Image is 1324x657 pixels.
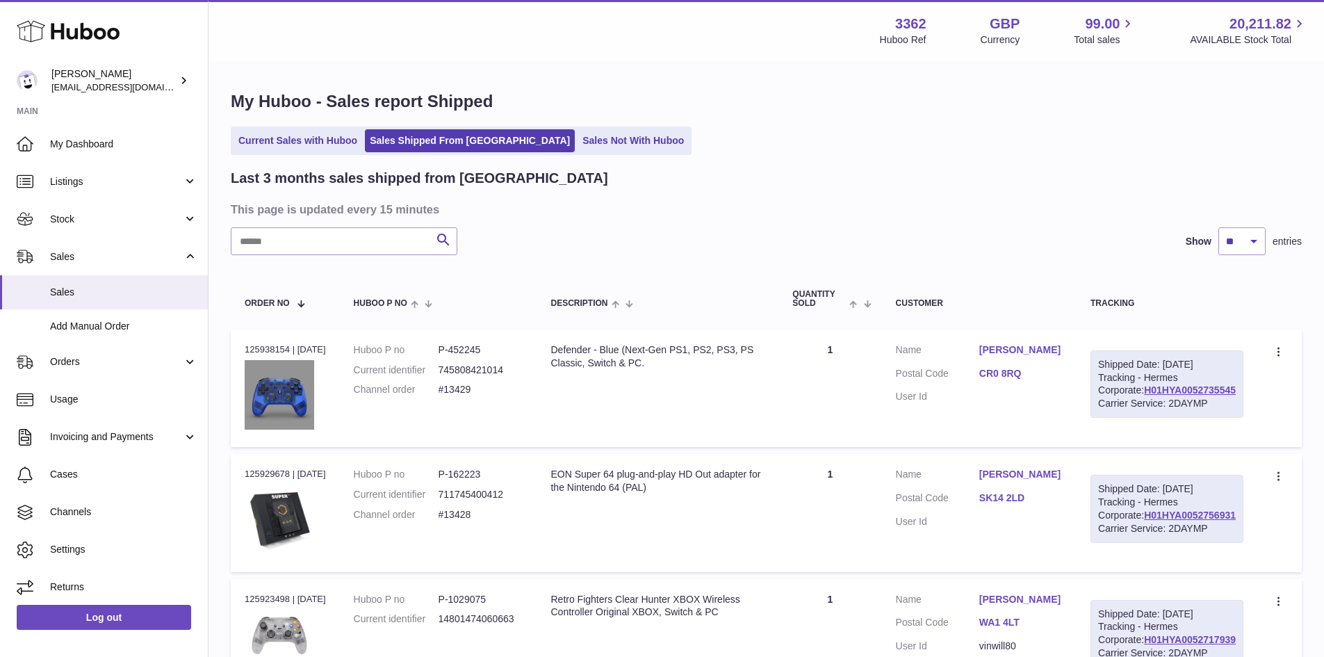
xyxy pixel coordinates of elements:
[51,81,204,92] span: [EMAIL_ADDRESS][DOMAIN_NAME]
[50,250,183,263] span: Sales
[245,593,326,606] div: 125923498 | [DATE]
[231,90,1302,113] h1: My Huboo - Sales report Shipped
[979,593,1063,606] a: [PERSON_NAME]
[792,290,846,308] span: Quantity Sold
[365,129,575,152] a: Sales Shipped From [GEOGRAPHIC_DATA]
[778,330,881,447] td: 1
[1229,15,1291,33] span: 20,211.82
[50,543,197,556] span: Settings
[896,390,979,403] dt: User Id
[439,488,523,501] dd: 711745400412
[1098,522,1236,535] div: Carrier Service: 2DAYMP
[234,129,362,152] a: Current Sales with Huboo
[439,343,523,357] dd: P-452245
[50,393,197,406] span: Usage
[896,343,979,360] dt: Name
[550,343,765,370] div: Defender - Blue (Next-Gen PS1, PS2, PS3, PS Classic, Switch & PC.
[979,343,1063,357] a: [PERSON_NAME]
[1273,235,1302,248] span: entries
[439,613,523,626] dd: 14801474060663
[354,383,439,396] dt: Channel order
[979,468,1063,481] a: [PERSON_NAME]
[1074,15,1136,47] a: 99.00 Total sales
[245,360,314,430] img: $_57.JPG
[979,616,1063,629] a: WA1 4LT
[1074,33,1136,47] span: Total sales
[231,169,608,188] h2: Last 3 months sales shipped from [GEOGRAPHIC_DATA]
[1144,384,1236,396] a: H01HYA0052735545
[50,286,197,299] span: Sales
[354,364,439,377] dt: Current identifier
[1098,358,1236,371] div: Shipped Date: [DATE]
[354,488,439,501] dt: Current identifier
[50,175,183,188] span: Listings
[896,299,1063,308] div: Customer
[896,640,979,653] dt: User Id
[17,70,38,91] img: internalAdmin-3362@internal.huboo.com
[578,129,689,152] a: Sales Not With Huboo
[896,593,979,610] dt: Name
[896,492,979,508] dt: Postal Code
[439,593,523,606] dd: P-1029075
[880,33,926,47] div: Huboo Ref
[245,468,326,480] div: 125929678 | [DATE]
[50,138,197,151] span: My Dashboard
[1186,235,1211,248] label: Show
[979,640,1063,653] dd: vinwill80
[1144,510,1236,521] a: H01HYA0052756931
[354,468,439,481] dt: Huboo P no
[981,33,1020,47] div: Currency
[50,213,183,226] span: Stock
[1098,397,1236,410] div: Carrier Service: 2DAYMP
[354,508,439,521] dt: Channel order
[50,430,183,444] span: Invoicing and Payments
[979,367,1063,380] a: CR0 8RQ
[896,515,979,528] dt: User Id
[1190,33,1307,47] span: AVAILABLE Stock Total
[1098,482,1236,496] div: Shipped Date: [DATE]
[990,15,1020,33] strong: GBP
[354,593,439,606] dt: Huboo P no
[245,485,314,555] img: $_57.PNG
[1090,299,1243,308] div: Tracking
[1144,634,1236,645] a: H01HYA0052717939
[50,581,197,594] span: Returns
[896,367,979,384] dt: Postal Code
[439,508,523,521] dd: #13428
[354,299,407,308] span: Huboo P no
[245,343,326,356] div: 125938154 | [DATE]
[896,616,979,633] dt: Postal Code
[1090,475,1243,543] div: Tracking - Hermes Corporate:
[778,454,881,571] td: 1
[1090,350,1243,419] div: Tracking - Hermes Corporate:
[979,492,1063,505] a: SK14 2LD
[50,320,197,333] span: Add Manual Order
[17,605,191,630] a: Log out
[439,383,523,396] dd: #13429
[51,67,177,94] div: [PERSON_NAME]
[354,613,439,626] dt: Current identifier
[895,15,926,33] strong: 3362
[550,468,765,494] div: EON Super 64 plug-and-play HD Out adapter for the Nintendo 64 (PAL)
[354,343,439,357] dt: Huboo P no
[550,299,607,308] span: Description
[439,364,523,377] dd: 745808421014
[1098,608,1236,621] div: Shipped Date: [DATE]
[1190,15,1307,47] a: 20,211.82 AVAILABLE Stock Total
[245,299,290,308] span: Order No
[439,468,523,481] dd: P-162223
[50,505,197,519] span: Channels
[50,355,183,368] span: Orders
[896,468,979,485] dt: Name
[50,468,197,481] span: Cases
[550,593,765,619] div: Retro Fighters Clear Hunter XBOX Wireless Controller Original XBOX, Switch & PC
[231,202,1298,217] h3: This page is updated every 15 minutes
[1085,15,1120,33] span: 99.00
